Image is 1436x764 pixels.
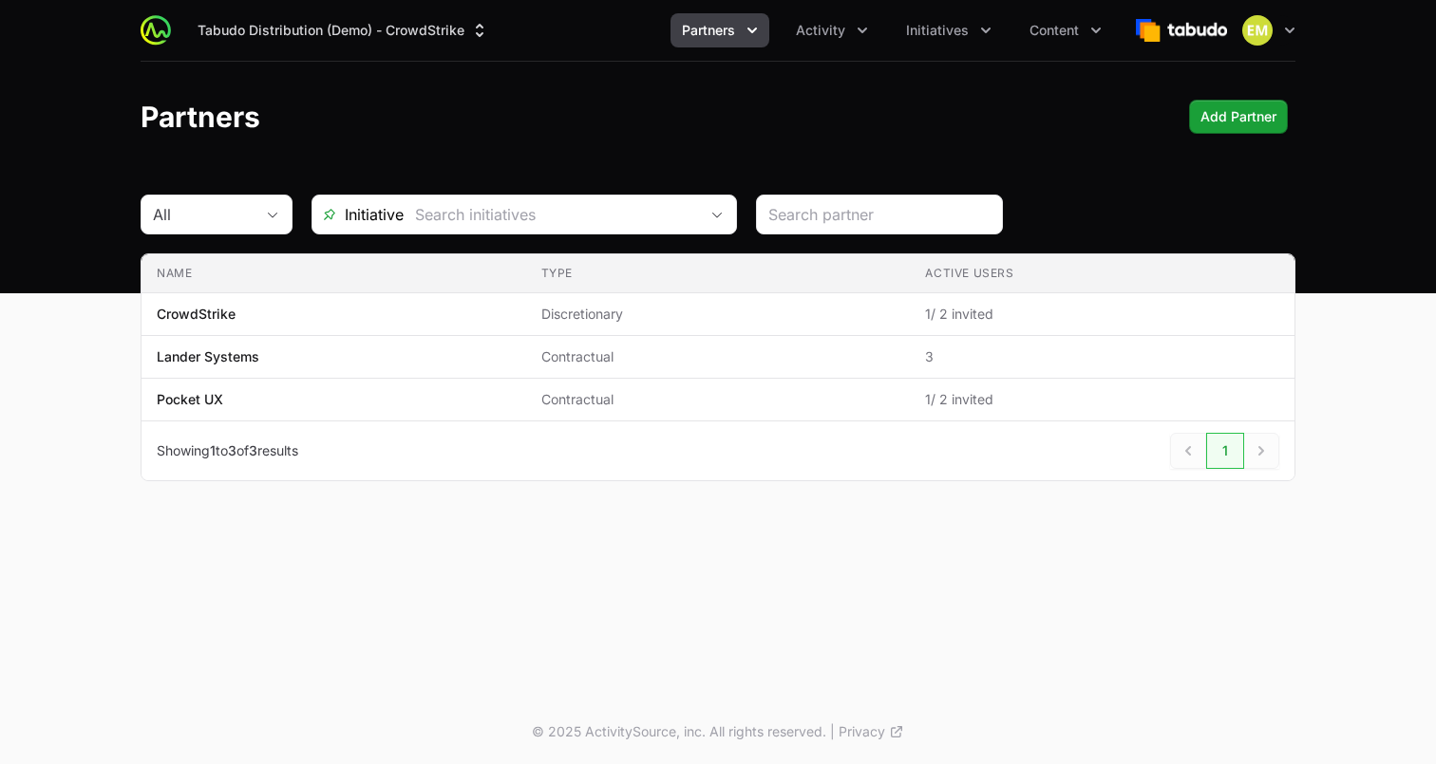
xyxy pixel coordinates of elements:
[186,13,501,47] button: Tabudo Distribution (Demo) - CrowdStrike
[541,305,896,324] span: Discretionary
[784,13,879,47] button: Activity
[142,196,292,233] button: All
[1206,433,1244,469] a: 1
[1242,15,1273,46] img: Eric Mingus
[895,13,1003,47] button: Initiatives
[153,203,254,226] div: All
[895,13,1003,47] div: Initiatives menu
[698,196,736,233] div: Open
[784,13,879,47] div: Activity menu
[171,13,1113,47] div: Main navigation
[157,441,298,460] p: Showing to of results
[404,196,698,233] input: Search initiatives
[157,347,259,366] p: Lander Systems
[157,305,236,324] p: CrowdStrike
[796,21,845,40] span: Activity
[249,442,257,458] span: 3
[671,13,769,47] button: Partners
[532,722,826,741] p: © 2025 ActivitySource, inc. All rights reserved.
[1136,11,1227,49] img: Tabudo Distribution (Demo)
[830,722,835,741] span: |
[839,722,904,741] a: Privacy
[1030,21,1079,40] span: Content
[228,442,236,458] span: 3
[541,390,896,409] span: Contractual
[906,21,969,40] span: Initiatives
[671,13,769,47] div: Partners menu
[142,254,526,293] th: Name
[141,100,260,134] h1: Partners
[1189,100,1288,134] button: Add Partner
[768,203,991,226] input: Search partner
[1189,100,1288,134] div: Primary actions
[186,13,501,47] div: Supplier switch menu
[925,305,1279,324] span: 1 / 2 invited
[910,254,1294,293] th: Active Users
[1018,13,1113,47] button: Content
[210,442,216,458] span: 1
[1200,105,1276,128] span: Add Partner
[925,390,1279,409] span: 1 / 2 invited
[925,347,1279,366] span: 3
[526,254,911,293] th: Type
[141,15,171,46] img: ActivitySource
[157,390,223,409] p: Pocket UX
[541,347,896,366] span: Contractual
[682,21,735,40] span: Partners
[1018,13,1113,47] div: Content menu
[312,203,404,226] span: Initiative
